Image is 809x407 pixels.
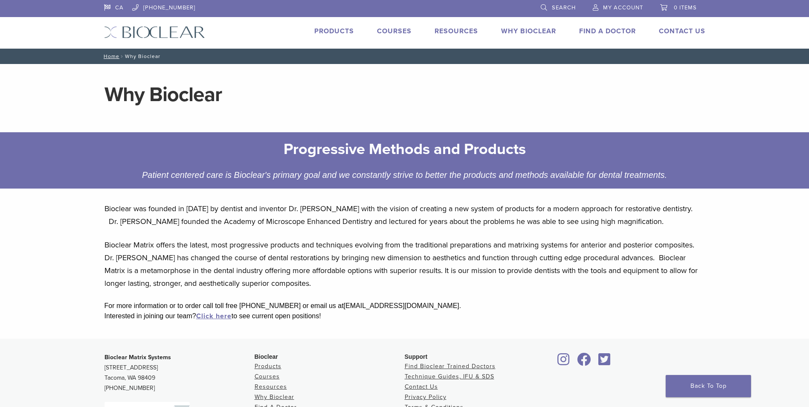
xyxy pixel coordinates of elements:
a: Resources [435,27,478,35]
h2: Progressive Methods and Products [141,139,668,160]
p: Bioclear Matrix offers the latest, most progressive products and techniques evolving from the tra... [104,238,705,290]
div: Patient centered care is Bioclear's primary goal and we constantly strive to better the products ... [135,168,674,182]
span: 0 items [674,4,697,11]
a: Why Bioclear [255,393,294,401]
a: Find Bioclear Trained Doctors [405,363,496,370]
a: Courses [255,373,280,380]
div: For more information or to order call toll free [PHONE_NUMBER] or email us at [EMAIL_ADDRESS][DOM... [104,301,705,311]
a: Technique Guides, IFU & SDS [405,373,494,380]
a: Home [101,53,119,59]
span: / [119,54,125,58]
h1: Why Bioclear [104,84,705,105]
p: Bioclear was founded in [DATE] by dentist and inventor Dr. [PERSON_NAME] with the vision of creat... [104,202,705,228]
a: Contact Us [659,27,705,35]
a: Courses [377,27,412,35]
a: Click here [196,312,232,320]
a: Bioclear [555,358,573,366]
a: Products [314,27,354,35]
a: Back To Top [666,375,751,397]
span: Bioclear [255,353,278,360]
div: Interested in joining our team? to see current open positions! [104,311,705,321]
a: Bioclear [574,358,594,366]
a: Products [255,363,281,370]
a: Contact Us [405,383,438,390]
a: Privacy Policy [405,393,447,401]
span: My Account [603,4,643,11]
span: Search [552,4,576,11]
span: Support [405,353,428,360]
a: Resources [255,383,287,390]
a: Find A Doctor [579,27,636,35]
a: Why Bioclear [501,27,556,35]
img: Bioclear [104,26,205,38]
a: Bioclear [596,358,614,366]
nav: Why Bioclear [98,49,712,64]
strong: Bioclear Matrix Systems [104,354,171,361]
p: [STREET_ADDRESS] Tacoma, WA 98409 [PHONE_NUMBER] [104,352,255,393]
